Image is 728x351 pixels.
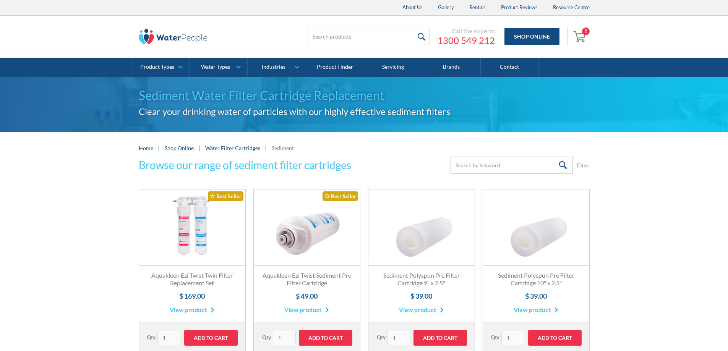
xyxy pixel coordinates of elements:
h3: Aquakleen Ezi Twist Twin Filter Replacement Set [147,272,238,288]
div: Water Types [201,64,230,70]
div: 2 [582,27,590,35]
div: Product Types [140,64,174,70]
div: Best Seller [208,191,243,201]
a: Brands [422,58,480,77]
a: Product Types [131,58,189,77]
a: Clear [577,161,590,169]
div: Sediment [272,144,294,152]
input: Search products [308,28,430,45]
a: View product [514,305,558,314]
img: The Water People [139,29,208,44]
h4: $ 169.00 [147,291,238,301]
a: Best Seller [139,189,245,266]
div: Call the experts [438,27,495,35]
a: Open cart containing 2 items [571,27,590,46]
input: Add to Cart [184,330,238,346]
a: Shop Online [504,28,559,45]
a: Water Filter Cartridges [205,145,260,151]
input: Add to Cart [299,330,352,346]
form: Email Form [451,157,590,174]
img: shopping cart [573,30,588,42]
a: Industries [248,58,305,77]
div: Best Seller [323,191,358,201]
div: | [264,143,268,152]
h2: Clear your drinking water of particles with our highly effective sediment filters [139,105,590,118]
a: Best Seller [254,189,360,266]
div: Industries [262,64,285,70]
input: Search by keyword [451,157,573,174]
div: | [157,143,161,152]
h4: $ 39.00 [376,291,467,301]
input: Add to Cart [413,330,467,346]
a: Servicing [364,58,422,77]
h1: Sediment Water Filter Cartridge Replacement [139,86,590,105]
div: | [198,143,201,152]
h3: Sediment Polyspun Pre Filter Cartridge 9" x 2.5" [376,272,467,288]
label: Qty [377,333,386,341]
a: Product Finder [306,58,364,77]
a: View product [284,305,329,314]
a: Home [139,144,153,152]
a: View product [170,305,214,314]
a: Contact [481,58,539,77]
input: Add to Cart [528,330,582,346]
label: Qty [147,333,156,341]
h3: Browse our range of sediment filter cartridges [139,157,351,173]
a: Shop Online [165,144,194,152]
a: 1300 549 212 [438,35,495,46]
h4: $ 49.00 [261,291,352,301]
label: Qty [262,333,271,341]
h3: Aquakleen Ezi Twist Sediment Pre Filter Cartridge [261,272,352,288]
a: Water Types [190,58,247,77]
h3: Sediment Polyspun Pre Filter Cartridge 10" x 2.5" [491,272,582,288]
label: Qty [491,333,499,341]
h4: $ 39.00 [491,291,582,301]
a: View product [399,305,444,314]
